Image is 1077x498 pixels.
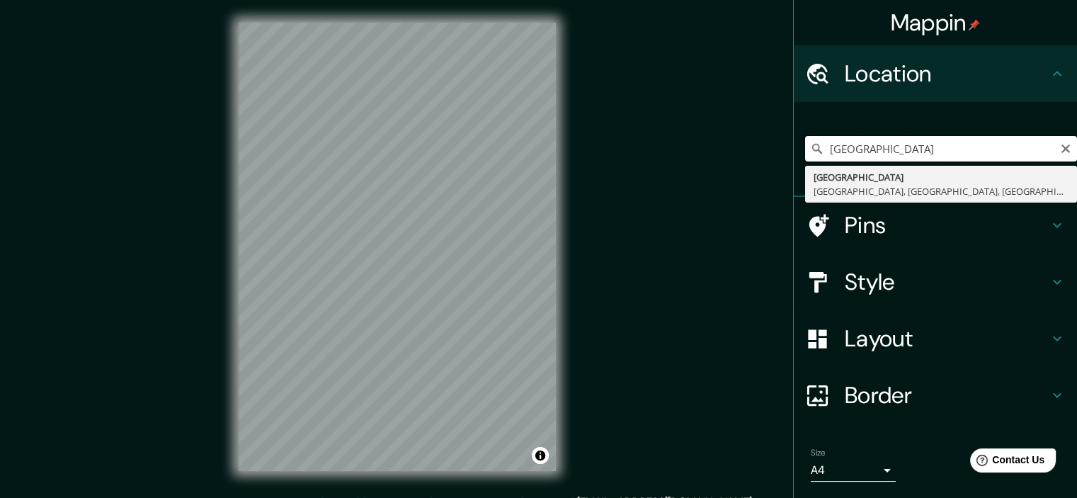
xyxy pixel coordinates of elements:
div: A4 [811,459,896,482]
div: Style [794,254,1077,310]
img: pin-icon.png [969,19,980,30]
h4: Mappin [891,9,981,37]
div: Pins [794,197,1077,254]
div: [GEOGRAPHIC_DATA] [814,170,1069,184]
canvas: Map [239,23,556,471]
h4: Pins [845,211,1049,239]
button: Clear [1060,141,1071,154]
h4: Layout [845,324,1049,353]
input: Pick your city or area [805,136,1077,162]
div: [GEOGRAPHIC_DATA], [GEOGRAPHIC_DATA], [GEOGRAPHIC_DATA] [814,184,1069,198]
iframe: Help widget launcher [951,443,1061,482]
label: Size [811,447,826,459]
div: Border [794,367,1077,424]
h4: Style [845,268,1049,296]
div: Layout [794,310,1077,367]
h4: Border [845,381,1049,409]
div: Location [794,45,1077,102]
h4: Location [845,60,1049,88]
button: Toggle attribution [532,447,549,464]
